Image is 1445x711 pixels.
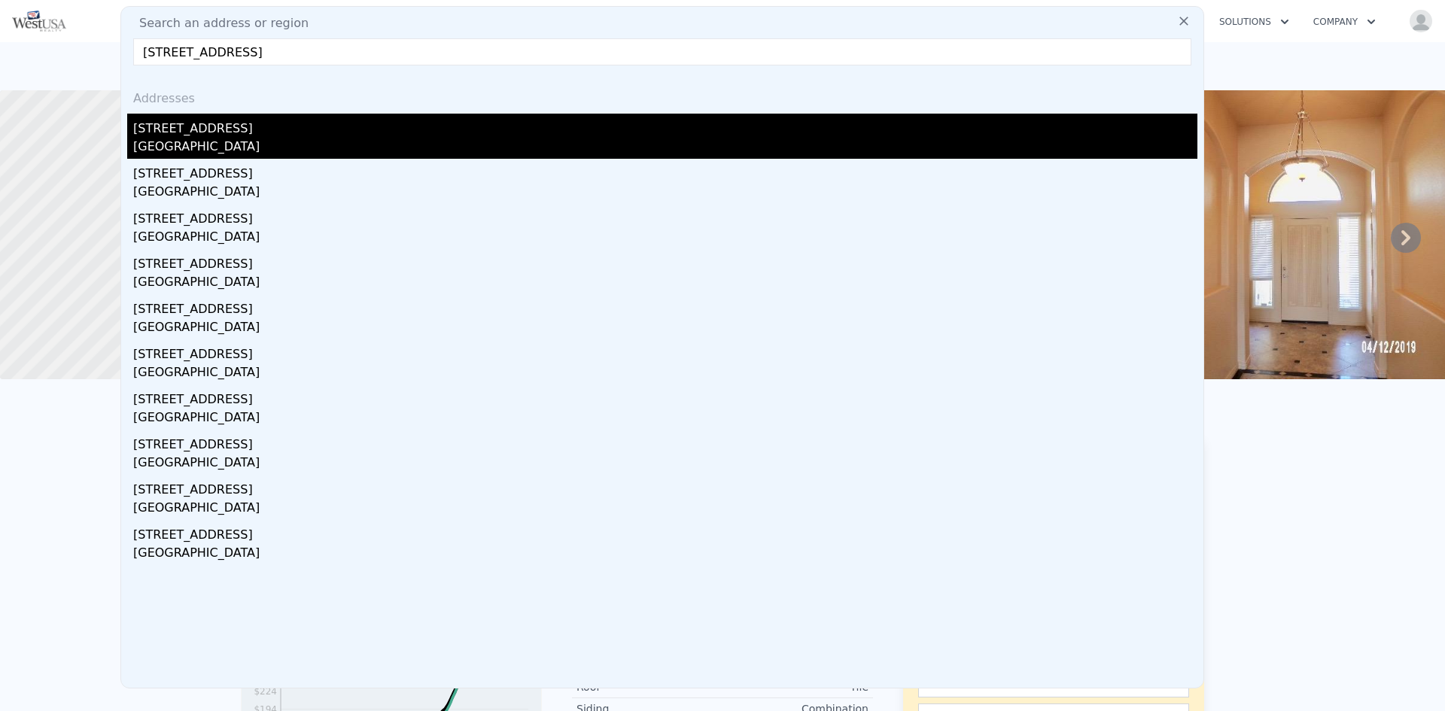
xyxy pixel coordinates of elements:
[133,520,1197,544] div: [STREET_ADDRESS]
[133,544,1197,565] div: [GEOGRAPHIC_DATA]
[133,318,1197,339] div: [GEOGRAPHIC_DATA]
[1301,8,1388,35] button: Company
[133,454,1197,475] div: [GEOGRAPHIC_DATA]
[127,14,309,32] span: Search an address or region
[133,159,1197,183] div: [STREET_ADDRESS]
[133,183,1197,204] div: [GEOGRAPHIC_DATA]
[133,363,1197,384] div: [GEOGRAPHIC_DATA]
[12,11,66,32] img: Pellego
[133,204,1197,228] div: [STREET_ADDRESS]
[133,499,1197,520] div: [GEOGRAPHIC_DATA]
[133,384,1197,409] div: [STREET_ADDRESS]
[133,249,1197,273] div: [STREET_ADDRESS]
[133,430,1197,454] div: [STREET_ADDRESS]
[133,294,1197,318] div: [STREET_ADDRESS]
[133,339,1197,363] div: [STREET_ADDRESS]
[254,686,277,697] tspan: $224
[133,114,1197,138] div: [STREET_ADDRESS]
[127,77,1197,114] div: Addresses
[1207,8,1301,35] button: Solutions
[133,273,1197,294] div: [GEOGRAPHIC_DATA]
[133,38,1191,65] input: Enter an address, city, region, neighborhood or zip code
[1409,9,1433,33] img: avatar
[133,475,1197,499] div: [STREET_ADDRESS]
[133,228,1197,249] div: [GEOGRAPHIC_DATA]
[133,138,1197,159] div: [GEOGRAPHIC_DATA]
[133,409,1197,430] div: [GEOGRAPHIC_DATA]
